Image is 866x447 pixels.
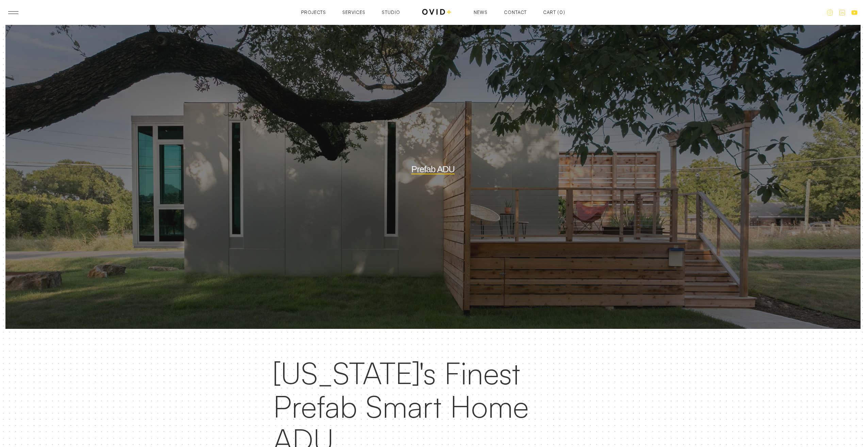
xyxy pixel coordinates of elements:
div: 0 [559,10,563,15]
div: Cart [543,10,556,15]
h2: Prefab ADU [411,165,455,174]
div: ) [563,10,565,15]
a: Projects [301,10,326,15]
div: ( [557,10,559,15]
a: News [474,10,488,15]
a: Open cart [543,10,565,15]
a: Studio [382,10,400,15]
a: Contact [504,10,527,15]
a: Services [342,10,365,15]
